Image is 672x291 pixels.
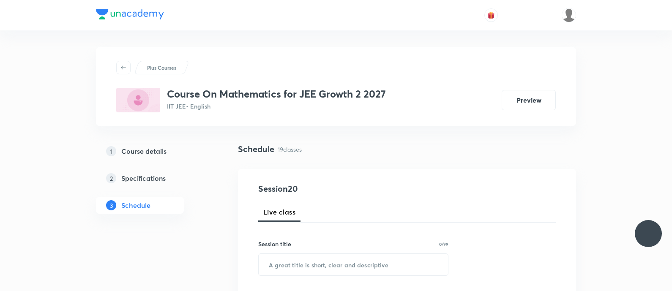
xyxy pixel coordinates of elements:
h6: Session title [258,239,291,248]
h3: Course On Mathematics for JEE Growth 2 2027 [167,88,386,100]
img: Company Logo [96,9,164,19]
img: P Antony [562,8,576,22]
p: 0/99 [439,242,448,246]
img: 64F72CAA-F675-4182-BD36-0C5A24C5D7DD_plus.png [116,88,160,112]
p: 3 [106,200,116,210]
img: ttu [643,228,653,239]
h4: Schedule [238,143,274,155]
p: Plus Courses [147,64,176,71]
p: IIT JEE • English [167,102,386,111]
input: A great title is short, clear and descriptive [259,254,448,275]
img: avatar [487,11,495,19]
p: 2 [106,173,116,183]
a: 2Specifications [96,170,211,187]
h5: Specifications [121,173,166,183]
h4: Session 20 [258,182,412,195]
p: 1 [106,146,116,156]
span: Live class [263,207,295,217]
a: 1Course details [96,143,211,160]
p: 19 classes [278,145,302,154]
button: avatar [484,8,498,22]
a: Company Logo [96,9,164,22]
h5: Course details [121,146,167,156]
h5: Schedule [121,200,150,210]
button: Preview [502,90,556,110]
